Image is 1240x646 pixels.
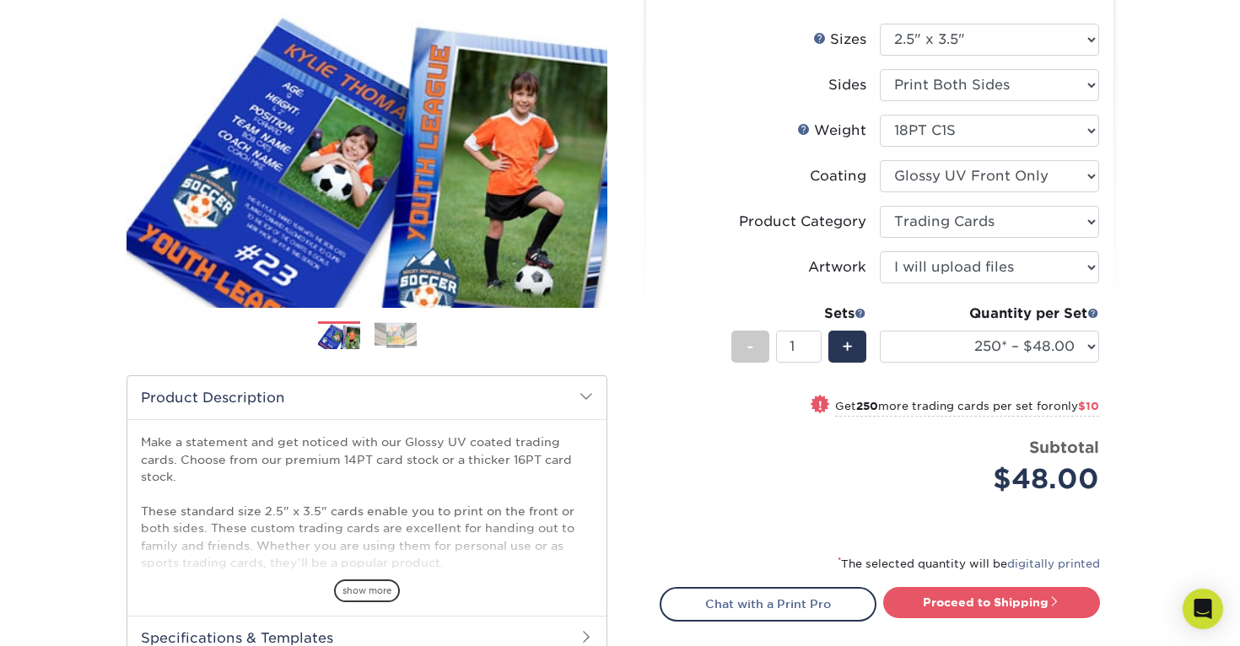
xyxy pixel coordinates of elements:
[731,304,866,324] div: Sets
[883,587,1100,617] a: Proceed to Shipping
[892,459,1099,499] div: $48.00
[141,433,593,640] p: Make a statement and get noticed with our Glossy UV coated trading cards. Choose from our premium...
[334,579,400,602] span: show more
[747,334,754,359] span: -
[1183,589,1223,629] div: Open Intercom Messenger
[739,212,866,232] div: Product Category
[828,75,866,95] div: Sides
[318,322,360,352] img: Trading Cards 01
[880,304,1099,324] div: Quantity per Set
[375,322,417,348] img: Trading Cards 02
[813,30,866,50] div: Sizes
[838,557,1100,570] small: The selected quantity will be
[842,334,853,359] span: +
[127,376,607,419] h2: Product Description
[1029,438,1099,456] strong: Subtotal
[1078,400,1099,412] span: $10
[835,400,1099,417] small: Get more trading cards per set for
[808,257,866,277] div: Artwork
[810,166,866,186] div: Coating
[1054,400,1099,412] span: only
[818,396,822,414] span: !
[856,400,878,412] strong: 250
[1007,557,1100,570] a: digitally printed
[797,121,866,141] div: Weight
[660,587,876,621] a: Chat with a Print Pro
